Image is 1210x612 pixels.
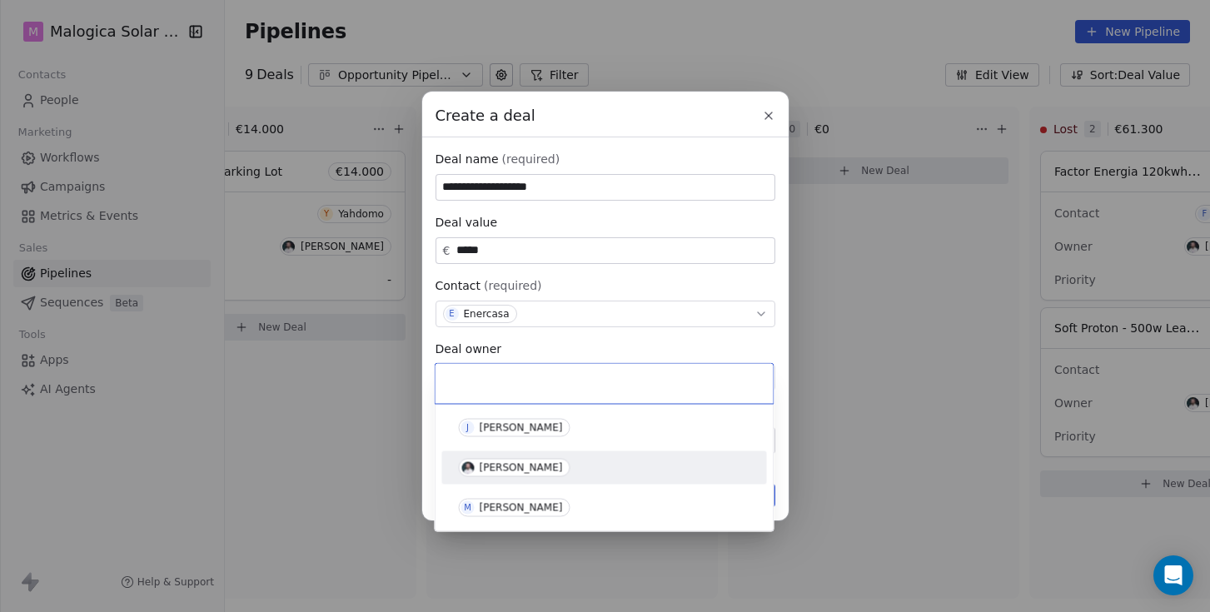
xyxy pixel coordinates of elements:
div: [PERSON_NAME] [480,502,563,514]
div: [PERSON_NAME] [480,422,563,434]
div: [PERSON_NAME] [480,462,563,474]
img: P [461,461,474,474]
div: J [466,421,469,435]
div: Suggestions [442,411,767,525]
div: M [464,501,471,515]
